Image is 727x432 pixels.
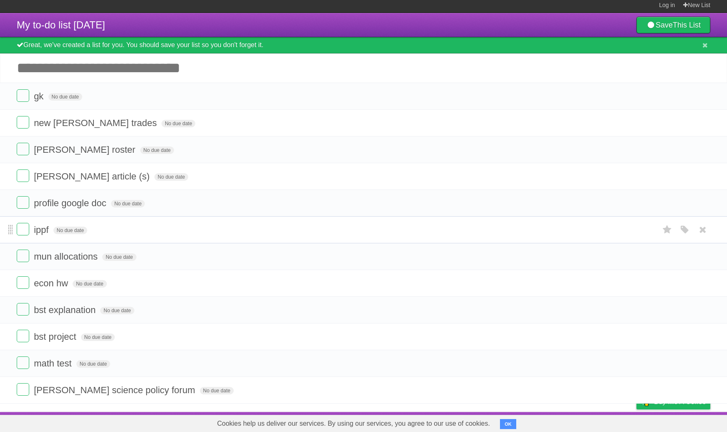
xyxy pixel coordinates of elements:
span: No due date [154,173,188,181]
span: No due date [162,120,195,127]
span: new [PERSON_NAME] trades [34,118,159,128]
span: econ hw [34,278,70,288]
span: Cookies help us deliver our services. By using our services, you agree to our use of cookies. [209,415,498,432]
label: Done [17,196,29,209]
label: Done [17,223,29,235]
label: Star task [659,223,675,237]
span: [PERSON_NAME] article (s) [34,171,152,182]
label: Done [17,356,29,369]
span: My to-do list [DATE] [17,19,105,30]
span: No due date [140,147,174,154]
a: Suggest a feature [658,414,710,430]
span: bst explanation [34,305,98,315]
label: Done [17,116,29,129]
label: Done [17,303,29,316]
span: No due date [111,200,145,207]
label: Done [17,276,29,289]
span: math test [34,358,73,369]
span: No due date [48,93,82,101]
span: No due date [200,387,234,394]
span: No due date [81,333,115,341]
label: Done [17,330,29,342]
span: No due date [100,307,134,314]
span: ippf [34,225,50,235]
label: Done [17,383,29,396]
span: No due date [73,280,106,288]
span: Buy me a coffee [654,394,706,409]
span: mun allocations [34,251,100,262]
a: Terms [597,414,616,430]
span: No due date [53,227,87,234]
a: Privacy [626,414,647,430]
button: OK [500,419,516,429]
span: [PERSON_NAME] roster [34,144,137,155]
a: About [525,414,543,430]
label: Done [17,89,29,102]
span: gk [34,91,45,101]
span: profile google doc [34,198,109,208]
span: No due date [76,360,110,368]
span: bst project [34,331,78,342]
b: This List [673,21,701,29]
label: Done [17,143,29,155]
a: SaveThis List [636,17,710,33]
label: Done [17,250,29,262]
span: [PERSON_NAME] science policy forum [34,385,197,395]
a: Developers [553,414,587,430]
label: Done [17,169,29,182]
span: No due date [102,253,136,261]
